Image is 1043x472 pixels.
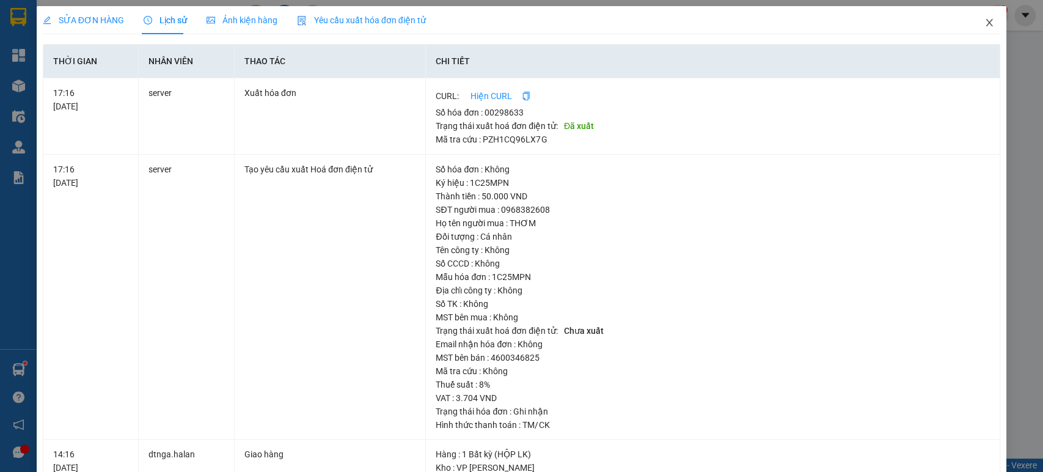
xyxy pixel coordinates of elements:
th: Thao tác [235,45,426,78]
div: Đối tượng : Cá nhân [436,230,990,243]
div: Trạng thái hóa đơn : Ghi nhận [436,405,990,418]
span: Chưa xuất [560,325,608,337]
td: server [139,155,235,440]
div: MST bên bán : 4600346825 [436,351,990,364]
span: close [984,18,994,28]
div: VAT : 3.704 VND [436,391,990,405]
div: SĐT người mua : 0968382608 [436,203,990,216]
div: Mẫu hóa đơn : 1C25MPN [436,270,990,284]
span: Hiện CURL [470,89,512,103]
div: Email nhận hóa đơn : Không [436,337,990,351]
div: Tên công ty : Không [436,243,990,257]
div: Mã tra cứu : PZH1CQ96LX7G [436,133,990,146]
td: server [139,78,235,155]
div: 17:16 [DATE] [53,86,129,113]
span: edit [43,16,51,24]
span: Đã xuất [560,120,598,132]
img: icon [297,16,307,26]
span: clock-circle [144,16,152,24]
div: Địa chỉ công ty : Không [436,284,990,297]
span: Ảnh kiện hàng [207,15,277,25]
th: Nhân viên [139,45,235,78]
div: Trạng thái xuất hoá đơn điện tử : [436,324,990,337]
div: Họ tên người mua : THƠM [436,216,990,230]
div: Thuế suất : 8% [436,378,990,391]
div: Hàng : 1 Bất kỳ (HỘP LK) [436,448,990,461]
div: Số hóa đơn : 00298633 [436,106,990,119]
div: Xuất hóa đơn [244,86,415,100]
div: Trạng thái xuất hoá đơn điện tử : [436,119,990,133]
div: MST bên mua : Không [436,311,990,324]
div: Mã tra cứu : Không [436,364,990,378]
div: Tạo yêu cầu xuất Hoá đơn điện tử [244,163,415,176]
div: Số CCCD : Không [436,257,990,270]
span: copy [522,92,530,100]
div: Giao hàng [244,448,415,461]
div: Số TK : Không [436,297,990,311]
button: Hiện CURL [461,86,522,106]
div: 17:16 [DATE] [53,163,129,190]
span: Lịch sử [144,15,187,25]
th: Chi tiết [426,45,1000,78]
span: Yêu cầu xuất hóa đơn điện tử [297,15,426,25]
div: Thành tiền : 50.000 VND [436,190,990,203]
div: Số hóa đơn : Không [436,163,990,176]
span: SỬA ĐƠN HÀNG [43,15,124,25]
div: CURL : [436,86,990,106]
span: picture [207,16,215,24]
div: Hình thức thanh toán : TM/CK [436,418,990,432]
th: Thời gian [43,45,139,78]
div: Ký hiệu : 1C25MPN [436,176,990,190]
button: Close [972,6,1006,40]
